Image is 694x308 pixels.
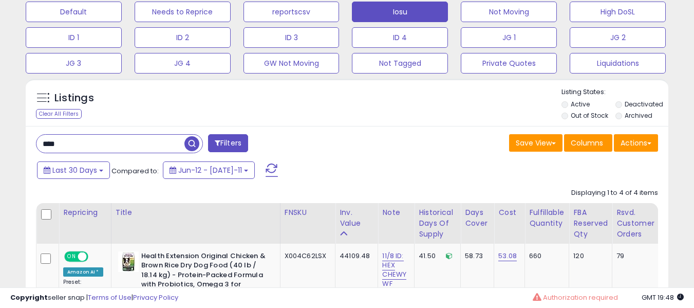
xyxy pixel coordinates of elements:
[571,100,590,108] label: Active
[135,2,231,22] button: Needs to Reprice
[208,134,248,152] button: Filters
[461,53,557,74] button: Private Quotes
[63,267,103,277] div: Amazon AI *
[340,207,373,229] div: Inv. value
[52,165,97,175] span: Last 30 Days
[243,2,340,22] button: reportscsv
[616,251,651,261] div: 79
[642,293,684,302] span: 2025-08-11 19:48 GMT
[243,27,340,48] button: ID 3
[116,207,276,218] div: Title
[133,293,178,302] a: Privacy Policy
[498,207,520,218] div: Cost
[285,251,328,261] div: X004C62LSX
[419,207,456,240] div: Historical Days Of Supply
[570,53,666,74] button: Liquidations
[573,251,604,261] div: 120
[571,188,658,198] div: Displaying 1 to 4 of 4 items
[625,100,663,108] label: Deactivated
[135,53,231,74] button: JG 4
[614,134,658,152] button: Actions
[87,252,103,261] span: OFF
[10,293,48,302] strong: Copyright
[54,91,94,105] h5: Listings
[88,293,132,302] a: Terms of Use
[509,134,562,152] button: Save View
[529,251,561,261] div: 660
[498,251,517,261] a: 53.08
[285,207,331,218] div: FNSKU
[352,27,448,48] button: ID 4
[529,207,565,229] div: Fulfillable Quantity
[382,251,406,289] a: 11/8 ID: HEX CHEWY WF
[465,251,486,261] div: 58.73
[352,2,448,22] button: Iosu
[10,293,178,303] div: seller snap | |
[571,111,608,120] label: Out of Stock
[352,53,448,74] button: Not Tagged
[570,2,666,22] button: High DoSL
[163,161,255,179] button: Jun-12 - [DATE]-11
[570,27,666,48] button: JG 2
[625,111,652,120] label: Archived
[616,207,654,240] div: Rsvd. Customer Orders
[461,2,557,22] button: Not Moving
[243,53,340,74] button: GW Not Moving
[65,252,78,261] span: ON
[382,207,410,218] div: Note
[26,2,122,22] button: Default
[561,87,668,97] p: Listing States:
[63,207,107,218] div: Repricing
[340,251,370,261] div: 44109.48
[573,207,608,240] div: FBA Reserved Qty
[571,138,603,148] span: Columns
[465,207,490,229] div: Days Cover
[118,251,139,272] img: 41WKOrSrbfL._SL40_.jpg
[178,165,242,175] span: Jun-12 - [DATE]-11
[26,27,122,48] button: ID 1
[36,109,82,119] div: Clear All Filters
[419,251,453,261] div: 41.50
[564,134,612,152] button: Columns
[37,161,110,179] button: Last 30 Days
[461,27,557,48] button: JG 1
[135,27,231,48] button: ID 2
[111,166,159,176] span: Compared to:
[26,53,122,74] button: JG 3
